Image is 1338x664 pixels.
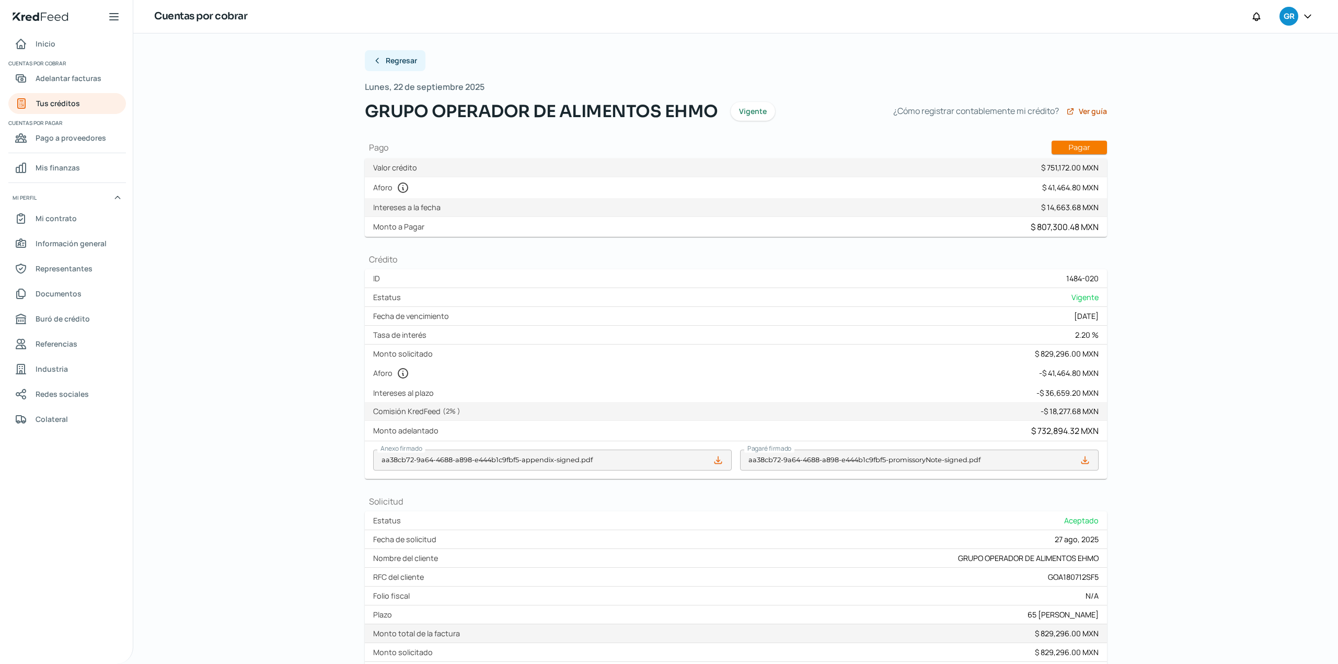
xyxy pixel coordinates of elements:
[373,426,443,436] label: Monto adelantado
[1036,388,1099,398] div: - $ 36,659.20 MXN
[8,283,126,304] a: Documentos
[1064,516,1099,525] span: Aceptado
[36,161,80,174] span: Mis finanzas
[893,104,1059,119] span: ¿Cómo registrar contablemente mi crédito?
[1075,330,1099,340] div: 2.20 %
[373,202,445,212] label: Intereses a la fecha
[36,72,101,85] span: Adelantar facturas
[1031,221,1099,233] div: $ 807,300.48 MXN
[739,108,767,115] span: Vigente
[373,647,437,657] label: Monto solicitado
[1079,108,1107,115] span: Ver guía
[373,349,437,359] label: Monto solicitado
[13,193,37,202] span: Mi perfil
[8,118,124,128] span: Cuentas por pagar
[373,163,421,173] label: Valor crédito
[8,409,126,430] a: Colateral
[380,444,422,453] span: Anexo firmado
[1041,163,1099,173] div: $ 751,172.00 MXN
[365,99,718,124] span: GRUPO OPERADOR DE ALIMENTOS EHMO
[373,628,464,638] label: Monto total de la factura
[373,388,438,398] label: Intereses al plazo
[36,37,55,50] span: Inicio
[1035,349,1099,359] div: $ 829,296.00 MXN
[373,222,429,232] label: Monto a Pagar
[373,572,428,582] label: RFC del cliente
[1066,273,1099,283] div: 1484-020
[1074,311,1099,321] div: [DATE]
[8,33,126,54] a: Inicio
[443,406,460,416] span: ( 2 % )
[36,287,82,300] span: Documentos
[1052,141,1107,154] button: Pagar
[386,57,417,64] span: Regresar
[1028,610,1099,620] div: 65 [PERSON_NAME]
[1039,368,1099,378] div: - $ 41,464.80 MXN
[1031,425,1099,437] div: $ 732,894.32 MXN
[365,141,1107,154] h1: Pago
[1071,292,1099,302] span: Vigente
[8,59,124,68] span: Cuentas por cobrar
[365,50,425,71] button: Regresar
[8,93,126,114] a: Tus créditos
[373,516,405,525] label: Estatus
[36,387,89,400] span: Redes sociales
[365,254,1107,265] h1: Crédito
[36,413,68,426] span: Colateral
[1042,182,1099,192] div: $ 41,464.80 MXN
[1041,202,1099,212] div: $ 14,663.68 MXN
[36,131,106,144] span: Pago a proveedores
[36,97,80,110] span: Tus créditos
[373,311,453,321] label: Fecha de vencimiento
[1035,647,1099,657] div: $ 829,296.00 MXN
[958,553,1099,563] div: GRUPO OPERADOR DE ALIMENTOS EHMO
[36,337,77,350] span: Referencias
[1284,10,1294,23] span: GR
[1086,591,1099,601] div: N/A
[373,610,396,620] label: Plazo
[36,212,77,225] span: Mi contrato
[36,262,93,275] span: Representantes
[36,362,68,375] span: Industria
[1041,406,1099,416] div: - $ 18,277.68 MXN
[8,334,126,354] a: Referencias
[747,444,791,453] span: Pagaré firmado
[373,553,442,563] label: Nombre del cliente
[8,233,126,254] a: Información general
[373,406,465,416] label: Comisión KredFeed
[8,128,126,148] a: Pago a proveedores
[8,258,126,279] a: Representantes
[373,591,414,601] label: Folio fiscal
[373,181,413,194] label: Aforo
[8,68,126,89] a: Adelantar facturas
[8,384,126,405] a: Redes sociales
[8,157,126,178] a: Mis finanzas
[8,208,126,229] a: Mi contrato
[36,312,90,325] span: Buró de crédito
[154,9,247,24] h1: Cuentas por cobrar
[1055,534,1099,544] div: 27 ago, 2025
[373,292,405,302] label: Estatus
[1048,572,1099,582] div: GOA180712SF5
[8,308,126,329] a: Buró de crédito
[373,273,384,283] label: ID
[365,79,485,95] span: Lunes, 22 de septiembre 2025
[373,367,413,380] label: Aforo
[373,330,431,340] label: Tasa de interés
[365,496,1107,507] h1: Solicitud
[373,534,441,544] label: Fecha de solicitud
[36,237,107,250] span: Información general
[8,359,126,380] a: Industria
[1066,107,1107,116] a: Ver guía
[1035,628,1099,638] div: $ 829,296.00 MXN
